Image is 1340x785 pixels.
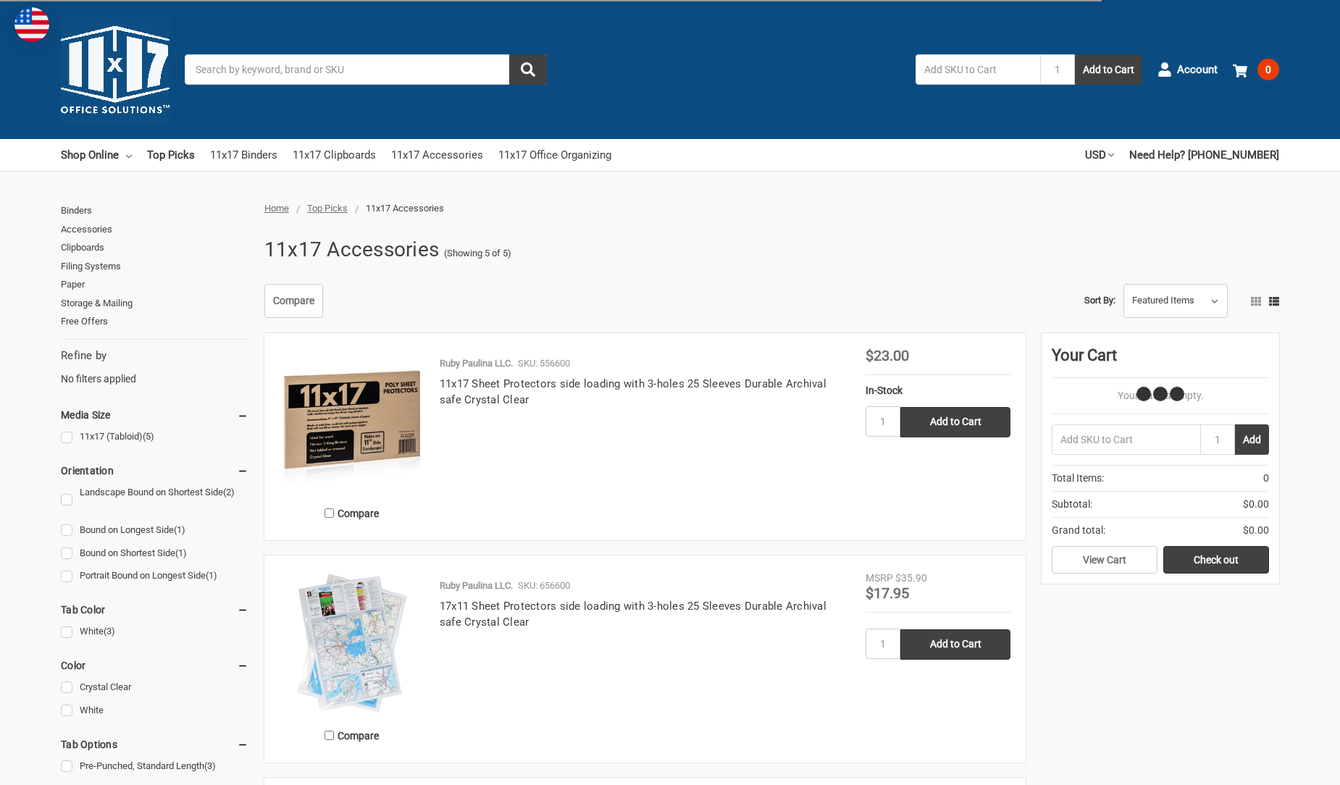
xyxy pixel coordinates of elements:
label: Sort By: [1084,290,1115,311]
span: (3) [104,626,115,637]
a: 17x11 Sheet Protectors side loading with 3-holes 25 Sleeves Durable Archival safe Crystal Clear [440,600,826,629]
h5: Refine by [61,348,248,364]
span: Account [1177,62,1218,78]
h1: 11x17 Accessories [264,231,439,269]
span: Total Items: [1052,471,1104,486]
input: Add to Cart [900,407,1010,437]
button: Add [1235,424,1269,455]
span: (1) [175,547,187,558]
img: duty and tax information for United States [14,7,49,42]
a: Landscape Bound on Shortest Side [61,483,248,516]
img: 11x17 Sheet Protectors side loading with 3-holes 25 Sleeves Durable Archival safe Crystal Clear [280,348,424,493]
a: White [61,622,248,642]
a: 11x17 (Tabloid) [61,427,248,447]
a: 0 [1233,51,1279,88]
input: Add to Cart [900,629,1010,660]
input: Search by keyword, brand or SKU [185,54,547,85]
a: Bound on Shortest Side [61,544,248,563]
span: $35.90 [895,572,927,584]
a: Top Picks [307,203,348,214]
a: Filing Systems [61,257,248,276]
a: 11x17 Office Organizing [498,139,611,171]
a: Paper [61,275,248,294]
span: (5) [143,431,154,442]
a: Free Offers [61,312,248,331]
a: 11x17 Binders [210,139,277,171]
input: Add SKU to Cart [916,54,1040,85]
h5: Media Size [61,406,248,424]
h5: Orientation [61,462,248,479]
label: Compare [280,501,424,525]
span: (1) [174,524,185,535]
div: No filters applied [61,348,248,387]
a: 11x17 Clipboards [293,139,376,171]
span: (1) [206,570,217,581]
p: Ruby Paulina LLC. [440,579,513,593]
span: Subtotal: [1052,497,1092,512]
img: 11x17.com [61,15,169,124]
p: Your Cart Is Empty. [1052,388,1269,403]
a: Check out [1163,546,1269,574]
a: Crystal Clear [61,678,248,697]
a: Portrait Bound on Longest Side [61,566,248,586]
span: (2) [223,487,235,498]
a: Account [1157,51,1218,88]
a: View Cart [1052,546,1157,574]
a: Binders [61,201,248,220]
h5: Tab Options [61,736,248,753]
span: $0.00 [1243,497,1269,512]
h5: Tab Color [61,601,248,618]
span: 0 [1263,471,1269,486]
div: Your Cart [1052,343,1269,378]
input: Compare [324,731,334,740]
a: Bound on Longest Side [61,521,248,540]
a: USD [1085,139,1114,171]
a: Home [264,203,289,214]
div: In-Stock [866,383,1010,398]
img: Ruby Paulina 17x11 Sheet Protectors side loading with 3-holes 25 Sleeves Durable Archival safe Cr... [280,571,424,715]
span: $0.00 [1243,523,1269,538]
span: Grand total: [1052,523,1105,538]
a: Pre-Punched, Standard Length [61,757,248,776]
a: 11x17 Sheet Protectors side loading with 3-holes 25 Sleeves Durable Archival safe Crystal Clear [440,377,826,407]
button: Add to Cart [1075,54,1142,85]
p: SKU: 556600 [518,356,570,371]
span: 11x17 Accessories [366,203,444,214]
a: Shop Online [61,139,132,171]
a: White [61,701,248,721]
a: Top Picks [147,139,195,171]
input: Add SKU to Cart [1052,424,1200,455]
a: Need Help? [PHONE_NUMBER] [1129,139,1279,171]
p: SKU: 656600 [518,579,570,593]
span: $23.00 [866,347,909,364]
a: Accessories [61,220,248,239]
span: 0 [1257,59,1279,80]
a: Clipboards [61,238,248,257]
h5: Color [61,657,248,674]
a: Compare [264,284,323,319]
span: (3) [204,760,216,771]
span: (Showing 5 of 5) [444,246,511,261]
a: 11x17 Accessories [391,139,483,171]
input: Compare [324,508,334,518]
p: Ruby Paulina LLC. [440,356,513,371]
label: Compare [280,723,424,747]
span: $17.95 [866,584,909,602]
a: Storage & Mailing [61,294,248,313]
div: MSRP [866,571,893,586]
